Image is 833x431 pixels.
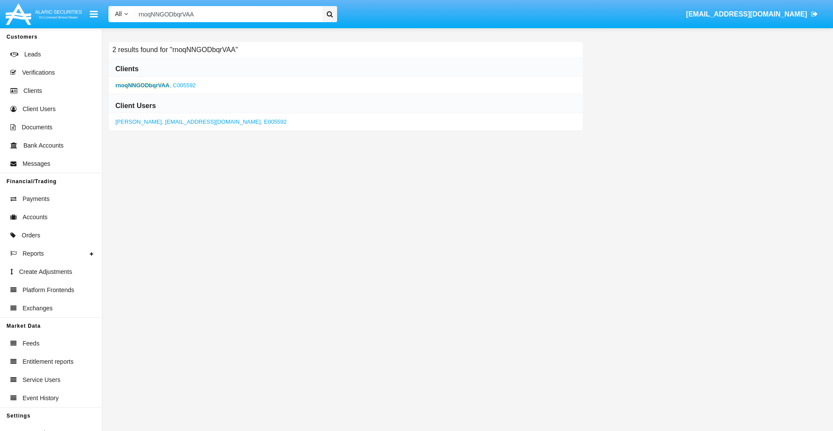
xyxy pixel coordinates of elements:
[23,375,60,385] span: Service Users
[23,249,44,258] span: Reports
[22,68,55,77] span: Verifications
[19,267,72,276] span: Create Adjustments
[686,10,807,18] span: [EMAIL_ADDRESS][DOMAIN_NAME]
[22,231,40,240] span: Orders
[23,339,39,348] span: Feeds
[115,10,122,17] span: All
[22,123,52,132] span: Documents
[23,286,74,295] span: Platform Frontends
[165,118,262,125] span: [EMAIL_ADDRESS][DOMAIN_NAME],
[173,82,196,89] span: C005592
[115,82,196,89] a: ,
[115,82,170,89] b: rnoqNNGODbqrVAA
[4,1,83,27] img: Logo image
[108,10,134,19] a: All
[23,357,74,366] span: Entitlement reports
[682,2,822,26] a: [EMAIL_ADDRESS][DOMAIN_NAME]
[115,101,156,111] h6: Client Users
[23,141,64,150] span: Bank Accounts
[23,86,42,95] span: Clients
[24,50,41,59] span: Leads
[134,6,319,22] input: Search
[115,118,162,125] span: [PERSON_NAME]
[109,42,241,57] h6: 2 results found for "rnoqNNGODbqrVAA"
[23,394,59,403] span: Event History
[115,118,287,125] a: ,
[115,64,138,74] h6: Clients
[23,159,50,168] span: Messages
[23,304,52,313] span: Exchanges
[23,194,49,204] span: Payments
[23,213,48,222] span: Accounts
[23,105,56,114] span: Client Users
[264,118,287,125] span: E005592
